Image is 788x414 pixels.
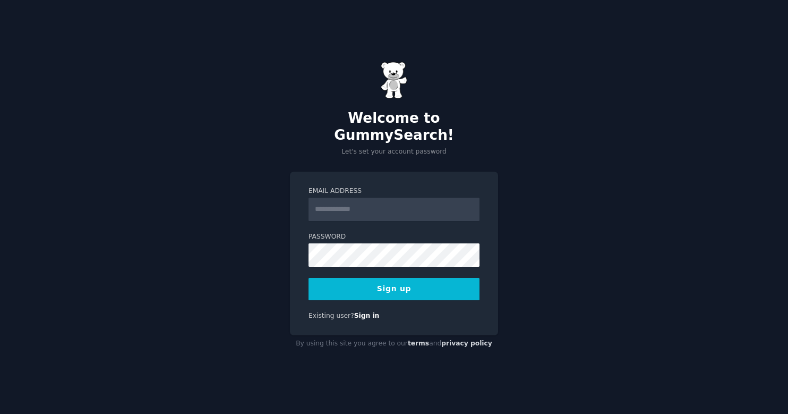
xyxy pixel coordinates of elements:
button: Sign up [309,278,479,300]
a: terms [408,340,429,347]
label: Email Address [309,187,479,196]
h2: Welcome to GummySearch! [290,110,498,143]
label: Password [309,232,479,242]
img: Gummy Bear [381,62,407,99]
p: Let's set your account password [290,147,498,157]
span: Existing user? [309,312,354,319]
a: Sign in [354,312,380,319]
div: By using this site you agree to our and [290,335,498,352]
a: privacy policy [441,340,492,347]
